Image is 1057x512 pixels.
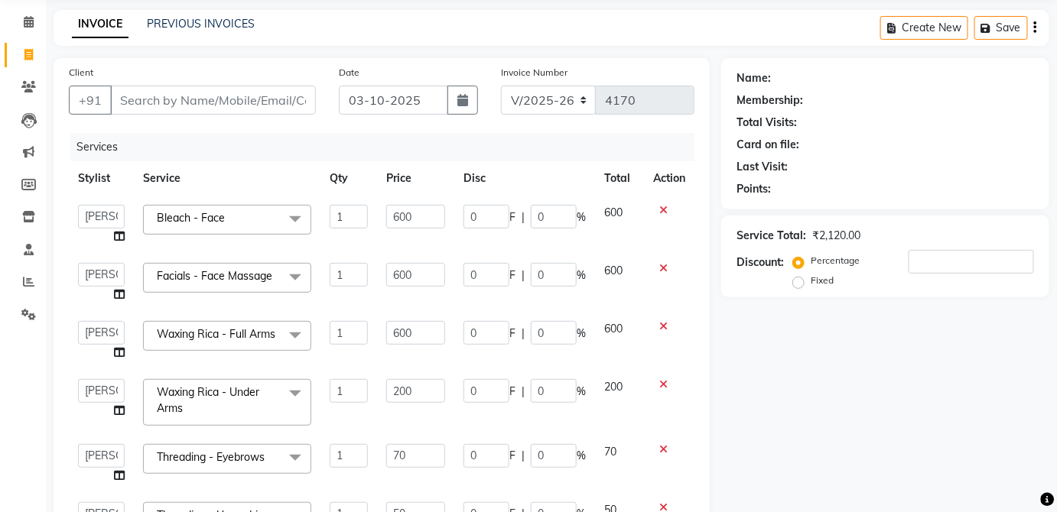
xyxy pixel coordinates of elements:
div: Points: [737,181,771,197]
input: Search by Name/Mobile/Email/Code [110,86,316,115]
a: INVOICE [72,11,128,38]
span: 600 [604,322,623,335]
div: Service Total: [737,228,806,244]
label: Invoice Number [501,66,568,79]
th: Action [644,161,694,196]
label: Client [69,66,93,79]
span: | [522,384,525,400]
span: 70 [604,445,616,459]
div: Services [70,133,706,161]
span: % [577,267,586,284]
label: Date [339,66,359,79]
a: x [275,327,282,341]
span: F [509,209,515,225]
span: Facials - Face Massage [157,269,272,283]
th: Service [134,161,320,196]
span: | [522,448,525,464]
label: Percentage [811,254,860,267]
span: Threading - Eyebrows [157,450,265,464]
button: +91 [69,86,112,115]
a: x [265,450,272,464]
span: | [522,326,525,342]
div: Discount: [737,254,784,271]
span: | [522,209,525,225]
th: Price [377,161,454,196]
div: Total Visits: [737,115,797,131]
span: 200 [604,380,623,394]
th: Disc [454,161,595,196]
label: Fixed [811,274,834,287]
span: % [577,209,586,225]
span: Bleach - Face [157,211,225,225]
span: | [522,267,525,284]
div: Last Visit: [737,159,788,175]
a: PREVIOUS INVOICES [147,17,255,31]
div: Name: [737,70,771,86]
th: Stylist [69,161,134,196]
span: Waxing Rica - Full Arms [157,327,275,341]
span: % [577,326,586,342]
button: Create New [880,16,968,40]
a: x [272,269,279,283]
th: Total [595,161,644,196]
button: Save [974,16,1028,40]
div: Membership: [737,92,803,109]
span: F [509,326,515,342]
a: x [225,211,232,225]
span: 600 [604,264,623,277]
span: Waxing Rica - Under Arms [157,385,259,415]
span: F [509,267,515,284]
div: ₹2,120.00 [812,228,860,244]
span: F [509,448,515,464]
th: Qty [320,161,377,196]
span: % [577,448,586,464]
div: Card on file: [737,137,799,153]
span: 600 [604,206,623,219]
span: % [577,384,586,400]
span: F [509,384,515,400]
a: x [183,401,190,415]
